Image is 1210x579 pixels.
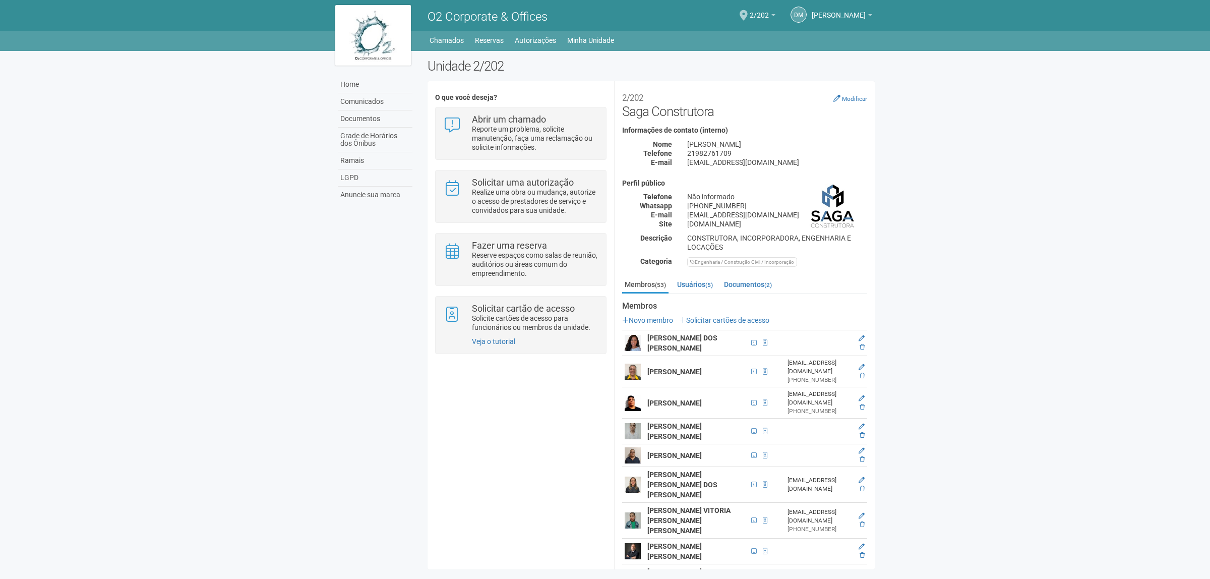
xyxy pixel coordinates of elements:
[625,543,641,559] img: user.png
[622,316,673,324] a: Novo membro
[625,423,641,439] img: user.png
[472,303,575,314] strong: Solicitar cartão de acesso
[788,508,853,525] div: [EMAIL_ADDRESS][DOMAIN_NAME]
[788,359,853,376] div: [EMAIL_ADDRESS][DOMAIN_NAME]
[859,447,865,454] a: Editar membro
[640,257,672,265] strong: Categoria
[860,372,865,379] a: Excluir membro
[788,390,853,407] div: [EMAIL_ADDRESS][DOMAIN_NAME]
[647,542,702,560] strong: [PERSON_NAME] [PERSON_NAME]
[680,201,875,210] div: [PHONE_NUMBER]
[647,368,702,376] strong: [PERSON_NAME]
[622,180,867,187] h4: Perfil público
[625,477,641,493] img: user.png
[721,277,774,292] a: Documentos(2)
[647,399,702,407] strong: [PERSON_NAME]
[475,33,504,47] a: Reservas
[647,471,717,499] strong: [PERSON_NAME] [PERSON_NAME] DOS [PERSON_NAME]
[472,177,574,188] strong: Solicitar uma autorização
[860,456,865,463] a: Excluir membro
[687,257,797,267] div: Engenharia / Construção Civil / Incorporação
[428,10,548,24] span: O2 Corporate & Offices
[659,220,672,228] strong: Site
[680,158,875,167] div: [EMAIL_ADDRESS][DOMAIN_NAME]
[443,304,598,332] a: Solicitar cartão de acesso Solicite cartões de acesso para funcionários ou membros da unidade.
[472,125,598,152] p: Reporte um problema, solicite manutenção, faça uma reclamação ou solicite informações.
[338,152,412,169] a: Ramais
[625,395,641,411] img: user.png
[472,337,515,345] a: Veja o tutorial
[622,277,669,294] a: Membros(53)
[859,395,865,402] a: Editar membro
[640,202,672,210] strong: Whatsapp
[833,94,867,102] a: Modificar
[791,7,807,23] a: DM
[788,376,853,384] div: [PHONE_NUMBER]
[625,364,641,380] img: user.png
[625,447,641,464] img: user.png
[428,59,875,74] h2: Unidade 2/202
[680,316,769,324] a: Solicitar cartões de acesso
[443,178,598,215] a: Solicitar uma autorização Realize uma obra ou mudança, autorize o acesso de prestadores de serviç...
[750,13,775,21] a: 2/202
[859,543,865,550] a: Editar membro
[472,188,598,215] p: Realize uma obra ou mudança, autorize o acesso de prestadores de serviço e convidados para sua un...
[809,180,860,230] img: business.png
[859,423,865,430] a: Editar membro
[443,241,598,278] a: Fazer uma reserva Reserve espaços como salas de reunião, auditórios ou áreas comum do empreendime...
[430,33,464,47] a: Chamados
[640,234,672,242] strong: Descrição
[812,13,872,21] a: [PERSON_NAME]
[338,76,412,93] a: Home
[622,302,867,311] strong: Membros
[859,335,865,342] a: Editar membro
[788,476,853,493] div: [EMAIL_ADDRESS][DOMAIN_NAME]
[443,115,598,152] a: Abrir um chamado Reporte um problema, solicite manutenção, faça uma reclamação ou solicite inform...
[643,149,672,157] strong: Telefone
[859,512,865,519] a: Editar membro
[472,314,598,332] p: Solicite cartões de acesso para funcionários ou membros da unidade.
[860,403,865,411] a: Excluir membro
[472,240,547,251] strong: Fazer uma reserva
[622,127,867,134] h4: Informações de contato (interno)
[680,140,875,149] div: [PERSON_NAME]
[567,33,614,47] a: Minha Unidade
[842,95,867,102] small: Modificar
[859,364,865,371] a: Editar membro
[625,335,641,351] img: user.png
[338,169,412,187] a: LGPD
[338,93,412,110] a: Comunicados
[680,192,875,201] div: Não informado
[680,234,875,252] div: CONSTRUTORA, INCORPORADORA, ENGENHARIA E LOCAÇÕES
[435,94,606,101] h4: O que você deseja?
[647,422,702,440] strong: [PERSON_NAME] [PERSON_NAME]
[651,158,672,166] strong: E-mail
[647,506,731,535] strong: [PERSON_NAME] VITORIA [PERSON_NAME] [PERSON_NAME]
[647,334,717,352] strong: [PERSON_NAME] DOS [PERSON_NAME]
[338,110,412,128] a: Documentos
[788,407,853,416] div: [PHONE_NUMBER]
[335,5,411,66] img: logo.jpg
[472,114,546,125] strong: Abrir um chamado
[653,140,672,148] strong: Nome
[860,552,865,559] a: Excluir membro
[859,477,865,484] a: Editar membro
[655,281,666,288] small: (53)
[750,2,769,19] span: 2/202
[515,33,556,47] a: Autorizações
[812,2,866,19] span: DIEGO MEDEIROS
[651,211,672,219] strong: E-mail
[860,485,865,492] a: Excluir membro
[338,128,412,152] a: Grade de Horários dos Ônibus
[643,193,672,201] strong: Telefone
[860,343,865,351] a: Excluir membro
[622,93,643,103] small: 2/202
[860,521,865,528] a: Excluir membro
[680,210,875,219] div: [EMAIL_ADDRESS][DOMAIN_NAME]
[764,281,772,288] small: (2)
[675,277,715,292] a: Usuários(5)
[647,451,702,459] strong: [PERSON_NAME]
[680,149,875,158] div: 21982761709
[625,512,641,529] img: user.png
[788,525,853,534] div: [PHONE_NUMBER]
